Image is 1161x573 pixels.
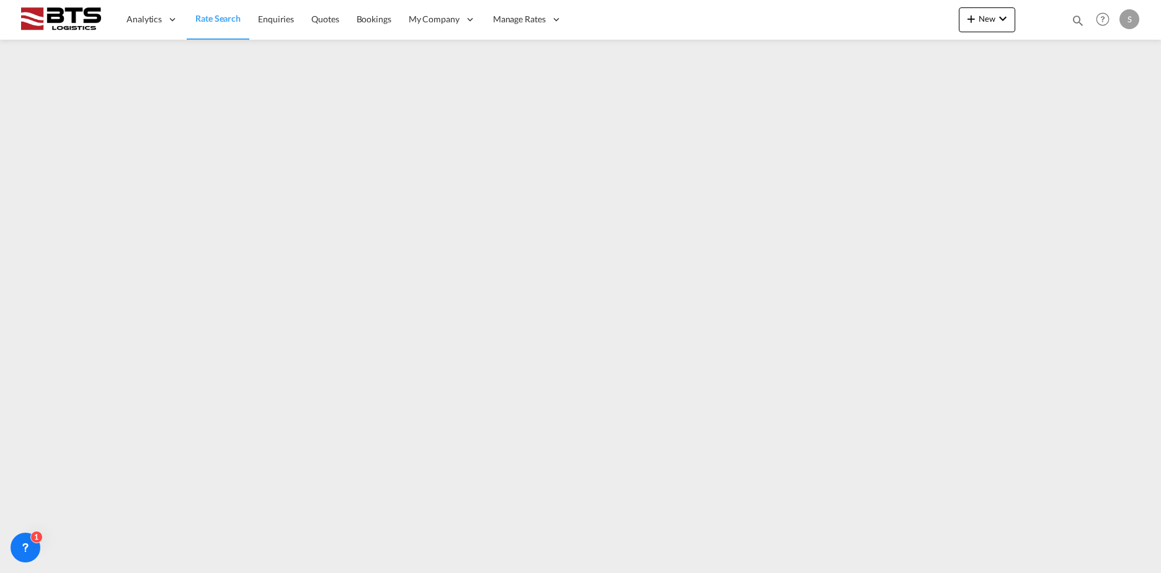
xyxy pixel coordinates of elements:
[1119,9,1139,29] div: S
[995,11,1010,26] md-icon: icon-chevron-down
[409,13,460,25] span: My Company
[964,11,979,26] md-icon: icon-plus 400-fg
[1071,14,1085,27] md-icon: icon-magnify
[1071,14,1085,32] div: icon-magnify
[127,13,162,25] span: Analytics
[1092,9,1119,31] div: Help
[311,14,339,24] span: Quotes
[19,6,102,33] img: cdcc71d0be7811ed9adfbf939d2aa0e8.png
[959,7,1015,32] button: icon-plus 400-fgNewicon-chevron-down
[195,13,241,24] span: Rate Search
[493,13,546,25] span: Manage Rates
[258,14,294,24] span: Enquiries
[357,14,391,24] span: Bookings
[1092,9,1113,30] span: Help
[964,14,1010,24] span: New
